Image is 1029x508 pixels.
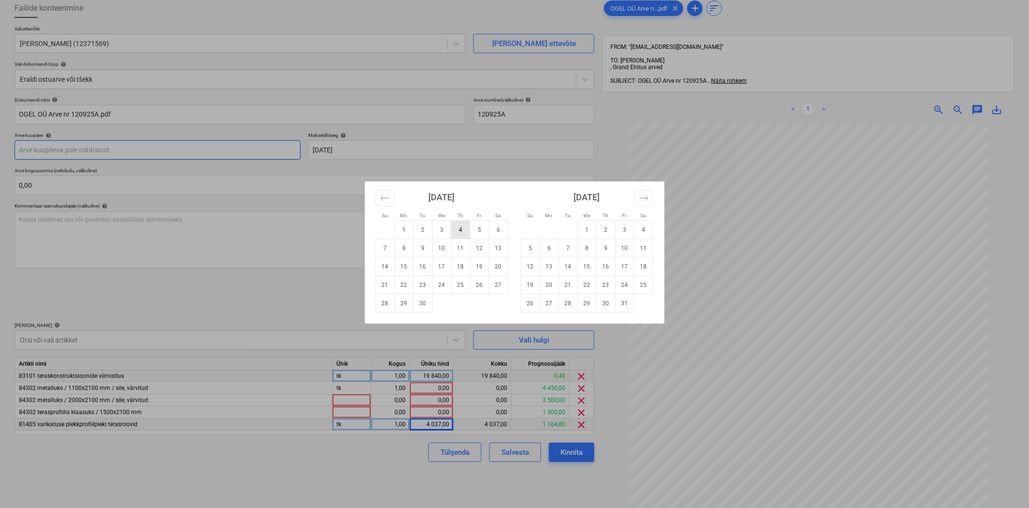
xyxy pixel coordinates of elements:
[577,239,596,257] td: Wednesday, October 8, 2025
[420,213,425,218] small: Tu
[470,221,489,239] td: Friday, September 5, 2025
[596,276,615,294] td: Thursday, October 23, 2025
[394,276,413,294] td: Monday, September 22, 2025
[376,276,394,294] td: Sunday, September 21, 2025
[615,257,634,276] td: Friday, October 17, 2025
[394,294,413,313] td: Monday, September 29, 2025
[521,294,540,313] td: Sunday, October 26, 2025
[451,239,470,257] td: Thursday, September 11, 2025
[451,276,470,294] td: Thursday, September 25, 2025
[432,276,451,294] td: Wednesday, September 24, 2025
[496,213,501,218] small: Sa
[470,276,489,294] td: Friday, September 26, 2025
[565,213,571,218] small: Tu
[615,294,634,313] td: Friday, October 31, 2025
[634,276,653,294] td: Saturday, October 25, 2025
[615,221,634,239] td: Friday, October 3, 2025
[545,213,553,218] small: Mo
[634,221,653,239] td: Saturday, October 4, 2025
[577,294,596,313] td: Wednesday, October 29, 2025
[596,257,615,276] td: Thursday, October 16, 2025
[635,190,653,207] button: Move forward to switch to the next month.
[451,221,470,239] td: Thursday, September 4, 2025
[559,294,577,313] td: Tuesday, October 28, 2025
[559,257,577,276] td: Tuesday, October 14, 2025
[577,276,596,294] td: Wednesday, October 22, 2025
[365,181,665,324] div: Calendar
[622,213,627,218] small: Fr
[394,221,413,239] td: Monday, September 1, 2025
[489,221,508,239] td: Saturday, September 6, 2025
[574,192,600,202] strong: [DATE]
[413,257,432,276] td: Tuesday, September 16, 2025
[376,294,394,313] td: Sunday, September 28, 2025
[470,239,489,257] td: Friday, September 12, 2025
[489,239,508,257] td: Saturday, September 13, 2025
[413,294,432,313] td: Tuesday, September 30, 2025
[376,239,394,257] td: Sunday, September 7, 2025
[583,213,590,218] small: We
[470,257,489,276] td: Friday, September 19, 2025
[540,257,559,276] td: Monday, October 13, 2025
[559,239,577,257] td: Tuesday, October 7, 2025
[489,257,508,276] td: Saturday, September 20, 2025
[413,239,432,257] td: Tuesday, September 9, 2025
[376,190,394,207] button: Move backward to switch to the previous month.
[382,213,388,218] small: Su
[603,213,608,218] small: Th
[527,213,533,218] small: Su
[540,239,559,257] td: Monday, October 6, 2025
[596,294,615,313] td: Thursday, October 30, 2025
[376,257,394,276] td: Sunday, September 14, 2025
[457,213,463,218] small: Th
[413,221,432,239] td: Tuesday, September 2, 2025
[432,257,451,276] td: Wednesday, September 17, 2025
[489,276,508,294] td: Saturday, September 27, 2025
[394,257,413,276] td: Monday, September 15, 2025
[521,239,540,257] td: Sunday, October 5, 2025
[596,239,615,257] td: Thursday, October 9, 2025
[540,276,559,294] td: Monday, October 20, 2025
[438,213,445,218] small: We
[634,239,653,257] td: Saturday, October 11, 2025
[634,257,653,276] td: Saturday, October 18, 2025
[429,192,455,202] strong: [DATE]
[540,294,559,313] td: Monday, October 27, 2025
[394,239,413,257] td: Monday, September 8, 2025
[432,239,451,257] td: Wednesday, September 10, 2025
[477,213,482,218] small: Fr
[400,213,408,218] small: Mo
[577,221,596,239] td: Wednesday, October 1, 2025
[559,276,577,294] td: Tuesday, October 21, 2025
[615,276,634,294] td: Friday, October 24, 2025
[521,257,540,276] td: Sunday, October 12, 2025
[451,257,470,276] td: Thursday, September 18, 2025
[596,221,615,239] td: Thursday, October 2, 2025
[641,213,646,218] small: Sa
[521,276,540,294] td: Sunday, October 19, 2025
[615,239,634,257] td: Friday, October 10, 2025
[413,276,432,294] td: Tuesday, September 23, 2025
[577,257,596,276] td: Wednesday, October 15, 2025
[432,221,451,239] td: Wednesday, September 3, 2025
